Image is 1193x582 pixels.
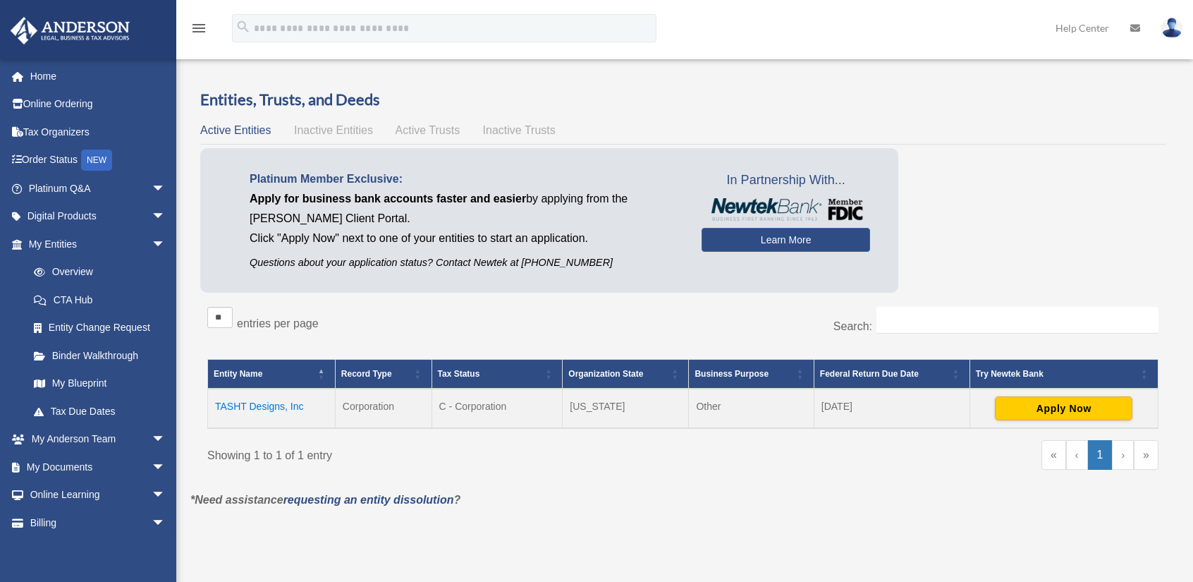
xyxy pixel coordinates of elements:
span: Business Purpose [695,369,769,379]
a: Previous [1066,440,1088,470]
label: Search: [833,320,872,332]
p: by applying from the [PERSON_NAME] Client Portal. [250,189,680,229]
th: Entity Name: Activate to invert sorting [208,359,336,389]
span: Organization State [568,369,643,379]
a: Learn More [702,228,870,252]
span: arrow_drop_down [152,453,180,482]
th: Federal Return Due Date: Activate to sort [814,359,969,389]
a: Next [1112,440,1134,470]
span: In Partnership With... [702,169,870,192]
a: Overview [20,258,173,286]
div: NEW [81,150,112,171]
span: Federal Return Due Date [820,369,919,379]
img: Anderson Advisors Platinum Portal [6,17,134,44]
a: Binder Walkthrough [20,341,180,370]
span: Tax Status [438,369,480,379]
a: Entity Change Request [20,314,180,342]
span: arrow_drop_down [152,202,180,231]
th: Business Purpose: Activate to sort [689,359,814,389]
i: menu [190,20,207,37]
span: arrow_drop_down [152,481,180,510]
a: Home [10,62,187,90]
div: Showing 1 to 1 of 1 entry [207,440,673,466]
span: Apply for business bank accounts faster and easier [250,193,526,205]
a: My Anderson Teamarrow_drop_down [10,425,187,454]
span: arrow_drop_down [152,425,180,454]
span: arrow_drop_down [152,174,180,203]
td: Other [689,389,814,428]
a: Online Ordering [10,90,187,119]
td: C - Corporation [432,389,563,428]
a: First [1041,440,1066,470]
em: *Need assistance ? [190,494,460,506]
p: Questions about your application status? Contact Newtek at [PHONE_NUMBER] [250,254,680,272]
span: arrow_drop_down [152,230,180,259]
p: Platinum Member Exclusive: [250,169,680,189]
a: requesting an entity dissolution [283,494,454,506]
a: 1 [1088,440,1113,470]
td: [US_STATE] [563,389,689,428]
a: Last [1134,440,1158,470]
th: Tax Status: Activate to sort [432,359,563,389]
td: TASHT Designs, Inc [208,389,336,428]
img: User Pic [1161,18,1182,38]
button: Apply Now [995,396,1132,420]
a: CTA Hub [20,286,180,314]
span: Active Trusts [396,124,460,136]
a: menu [190,25,207,37]
div: Try Newtek Bank [976,365,1137,382]
th: Organization State: Activate to sort [563,359,689,389]
th: Record Type: Activate to sort [335,359,432,389]
span: Record Type [341,369,392,379]
img: NewtekBankLogoSM.png [709,198,863,221]
th: Try Newtek Bank : Activate to sort [969,359,1158,389]
a: Online Learningarrow_drop_down [10,481,187,509]
i: search [235,19,251,35]
a: Digital Productsarrow_drop_down [10,202,187,231]
h3: Entities, Trusts, and Deeds [200,89,1166,111]
span: Inactive Entities [294,124,373,136]
span: Entity Name [214,369,262,379]
td: Corporation [335,389,432,428]
a: My Entitiesarrow_drop_down [10,230,180,258]
a: Tax Due Dates [20,397,180,425]
span: Active Entities [200,124,271,136]
a: Order StatusNEW [10,146,187,175]
a: My Blueprint [20,370,180,398]
span: arrow_drop_down [152,509,180,538]
a: Tax Organizers [10,118,187,146]
p: Click "Apply Now" next to one of your entities to start an application. [250,229,680,248]
a: My Documentsarrow_drop_down [10,453,187,481]
label: entries per page [237,317,319,329]
span: Inactive Trusts [483,124,556,136]
td: [DATE] [814,389,969,428]
a: Platinum Q&Aarrow_drop_down [10,174,187,202]
a: Billingarrow_drop_down [10,509,187,537]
